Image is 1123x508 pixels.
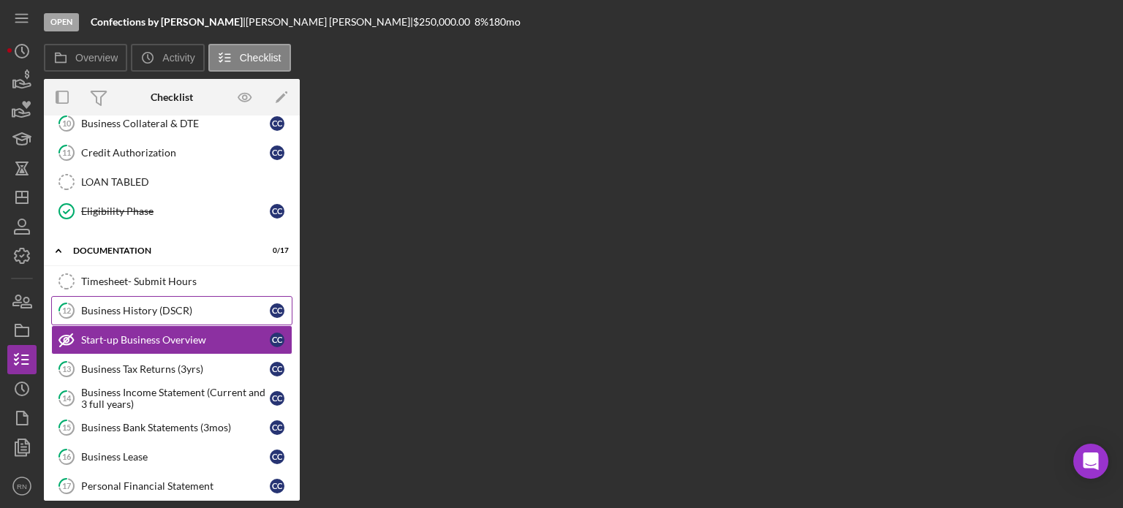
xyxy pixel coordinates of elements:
[270,303,284,318] div: C C
[474,16,488,28] div: 8 %
[413,16,474,28] div: $250,000.00
[81,334,270,346] div: Start-up Business Overview
[81,147,270,159] div: Credit Authorization
[62,118,72,128] tspan: 10
[62,393,72,403] tspan: 14
[81,387,270,410] div: Business Income Statement (Current and 3 full years)
[44,13,79,31] div: Open
[270,204,284,219] div: C C
[51,471,292,501] a: 17Personal Financial StatementCC
[51,197,292,226] a: Eligibility PhaseCC
[91,16,246,28] div: |
[62,364,71,374] tspan: 13
[62,452,72,461] tspan: 16
[91,15,243,28] b: Confections by [PERSON_NAME]
[51,442,292,471] a: 16Business LeaseCC
[81,118,270,129] div: Business Collateral & DTE
[51,325,292,355] a: Start-up Business OverviewCC
[51,296,292,325] a: 12Business History (DSCR)CC
[81,363,270,375] div: Business Tax Returns (3yrs)
[7,471,37,501] button: RN
[270,145,284,160] div: C C
[81,422,270,433] div: Business Bank Statements (3mos)
[51,384,292,413] a: 14Business Income Statement (Current and 3 full years)CC
[270,333,284,347] div: C C
[62,481,72,490] tspan: 17
[51,109,292,138] a: 10Business Collateral & DTECC
[62,148,71,157] tspan: 11
[62,306,71,315] tspan: 12
[240,52,281,64] label: Checklist
[51,267,292,296] a: Timesheet- Submit Hours
[51,413,292,442] a: 15Business Bank Statements (3mos)CC
[270,391,284,406] div: C C
[51,355,292,384] a: 13Business Tax Returns (3yrs)CC
[81,276,292,287] div: Timesheet- Submit Hours
[44,44,127,72] button: Overview
[62,422,71,432] tspan: 15
[81,451,270,463] div: Business Lease
[1073,444,1108,479] div: Open Intercom Messenger
[51,167,292,197] a: LOAN TABLED
[270,116,284,131] div: C C
[75,52,118,64] label: Overview
[270,420,284,435] div: C C
[246,16,413,28] div: [PERSON_NAME] [PERSON_NAME] |
[81,205,270,217] div: Eligibility Phase
[81,480,270,492] div: Personal Financial Statement
[151,91,193,103] div: Checklist
[51,138,292,167] a: 11Credit AuthorizationCC
[270,479,284,493] div: C C
[81,176,292,188] div: LOAN TABLED
[262,246,289,255] div: 0 / 17
[17,482,27,490] text: RN
[81,305,270,316] div: Business History (DSCR)
[270,450,284,464] div: C C
[131,44,204,72] button: Activity
[488,16,521,28] div: 180 mo
[73,246,252,255] div: documentation
[208,44,291,72] button: Checklist
[162,52,194,64] label: Activity
[270,362,284,376] div: C C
